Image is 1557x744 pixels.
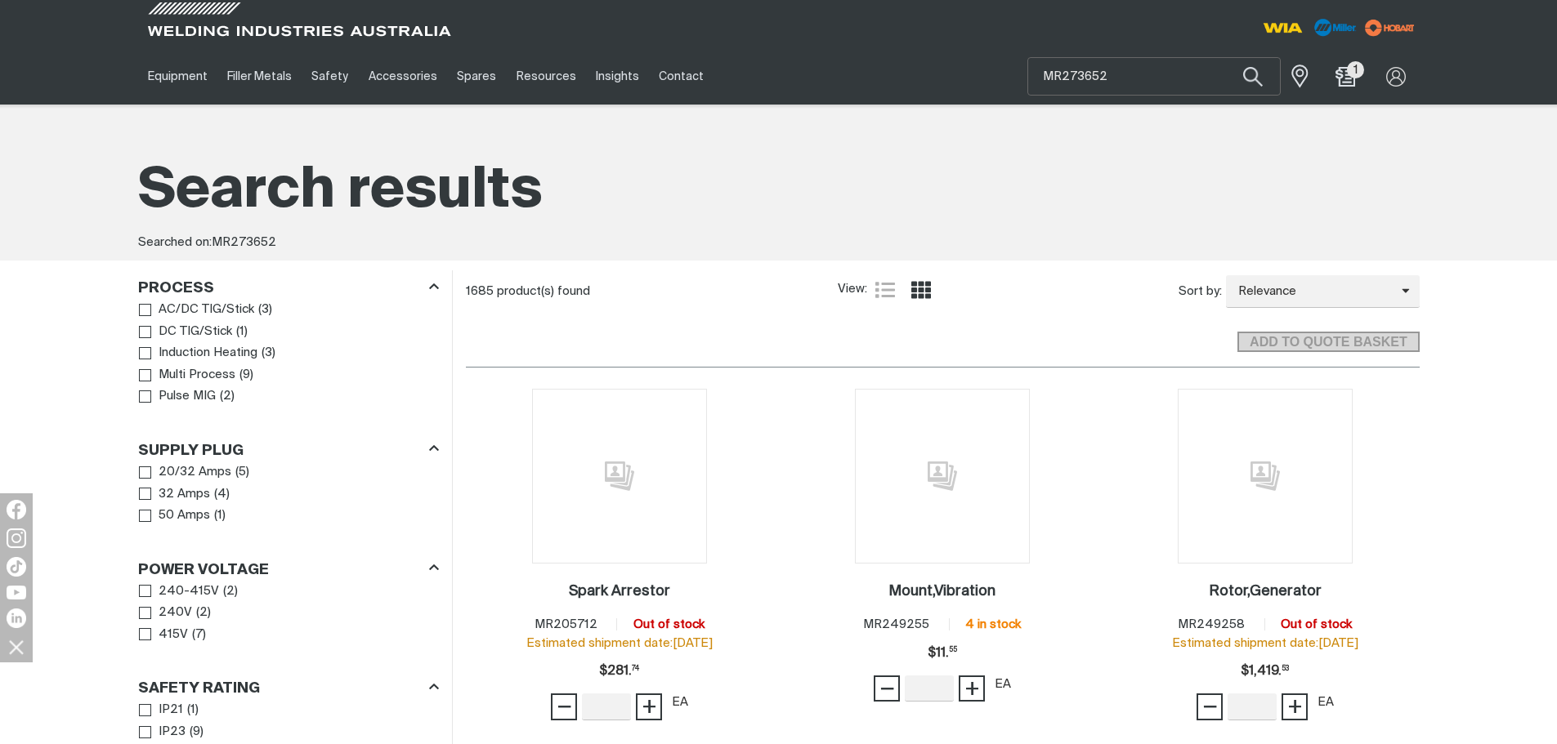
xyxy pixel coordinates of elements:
[236,323,248,341] span: ( 1 )
[138,439,439,461] div: Supply Plug
[1287,693,1303,720] span: +
[187,701,199,719] span: ( 1 )
[159,344,257,363] span: Induction Heating
[672,693,688,712] div: EA
[1028,58,1280,95] input: Product name or item number...
[586,48,649,105] a: Insights
[138,279,214,298] h3: Process
[139,624,189,646] a: 415V
[466,270,1420,312] section: Product list controls
[7,586,26,599] img: YouTube
[196,604,211,622] span: ( 2 )
[139,364,236,386] a: Multi Process
[965,618,1021,630] span: 4 in stock
[139,581,438,646] ul: Power Voltage
[139,505,211,527] a: 50 Amps
[302,48,358,105] a: Safety
[139,385,217,408] a: Pulse MIG
[138,48,1099,105] nav: Main
[159,463,231,482] span: 20/32 Amps
[447,48,506,105] a: Spares
[139,461,232,483] a: 20/32 Amps
[159,323,232,341] span: DC TIG/Stick
[1225,57,1281,96] button: Search products
[1360,16,1420,40] img: miller
[1281,618,1352,630] span: Out of stock
[190,723,204,742] span: ( 9 )
[139,321,233,343] a: DC TIG/Stick
[139,342,258,364] a: Induction Heating
[875,280,895,300] a: List view
[159,301,254,319] span: AC/DC TIG/Stick
[632,666,639,672] sup: 74
[220,387,235,406] span: ( 2 )
[159,701,183,719] span: IP21
[964,675,980,702] span: +
[1178,389,1353,564] img: No image for this product
[138,155,1420,228] h1: Search results
[506,48,585,105] a: Resources
[838,280,867,299] span: View:
[159,485,210,504] span: 32 Amps
[7,608,26,628] img: LinkedIn
[192,626,206,644] span: ( 7 )
[159,626,188,644] span: 415V
[139,581,220,603] a: 240-415V
[1209,584,1322,599] h2: Rotor,Generator
[1209,582,1322,601] a: Rotor,Generator
[239,366,253,385] span: ( 9 )
[7,528,26,548] img: Instagram
[599,655,639,688] div: Price
[1282,666,1289,672] sup: 53
[138,679,260,698] h3: Safety Rating
[1179,283,1222,301] span: Sort by:
[649,48,714,105] a: Contact
[466,313,1420,358] section: Add to cart control
[1202,693,1218,720] span: −
[159,506,210,525] span: 50 Amps
[1241,655,1289,688] div: Price
[569,584,670,599] h2: Spark Arrestor
[214,485,230,504] span: ( 4 )
[7,557,26,577] img: TikTok
[2,633,30,661] img: hide socials
[1178,618,1245,630] span: MR249258
[138,442,244,461] h3: Supply Plug
[928,637,957,670] span: $11.
[139,299,255,321] a: AC/DC TIG/Stick
[557,693,572,720] span: −
[879,675,895,702] span: −
[888,582,995,601] a: Mount,Vibration
[138,558,439,580] div: Power Voltage
[863,618,929,630] span: MR249255
[1172,637,1358,649] span: Estimated shipment date: [DATE]
[855,389,1030,564] img: No image for this product
[235,463,249,482] span: ( 5 )
[138,277,439,299] div: Process
[1237,332,1419,353] button: Add selected products to the shopping cart
[139,299,438,408] ul: Process
[139,699,184,721] a: IP21
[642,693,657,720] span: +
[359,48,447,105] a: Accessories
[159,366,235,385] span: Multi Process
[138,234,1420,252] div: Searched on:
[1226,283,1402,301] span: Relevance
[159,387,216,406] span: Pulse MIG
[159,582,219,601] span: 240-415V
[466,283,838,300] div: 1685
[7,500,26,519] img: Facebook
[138,677,439,699] div: Safety Rating
[532,389,707,564] img: No image for this product
[995,675,1011,694] div: EA
[497,285,590,297] span: product(s) found
[217,48,302,105] a: Filler Metals
[258,301,272,319] span: ( 3 )
[633,618,705,630] span: Out of stock
[262,344,275,363] span: ( 3 )
[139,602,193,624] a: 240V
[928,637,957,670] div: Price
[159,723,186,742] span: IP23
[949,647,957,653] sup: 55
